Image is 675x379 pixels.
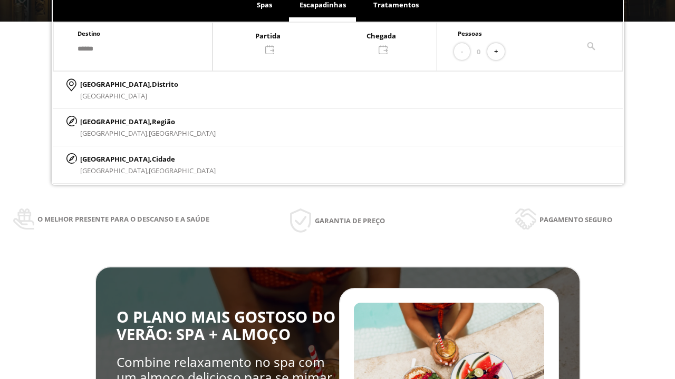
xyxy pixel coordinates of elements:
[80,78,178,90] p: [GEOGRAPHIC_DATA],
[149,166,216,175] span: [GEOGRAPHIC_DATA]
[487,43,505,61] button: +
[37,213,209,225] span: O melhor presente para o descanso e a saúde
[80,166,149,175] span: [GEOGRAPHIC_DATA],
[117,306,335,345] span: O PLANO MAIS GOSTOSO DO VERÃO: SPA + ALMOÇO
[80,153,216,165] p: [GEOGRAPHIC_DATA],
[454,43,470,61] button: -
[80,91,147,101] span: [GEOGRAPHIC_DATA]
[80,116,216,127] p: [GEOGRAPHIC_DATA],
[80,128,149,138] span: [GEOGRAPHIC_DATA],
[152,117,175,126] span: Região
[539,214,612,225] span: Pagamento seguro
[152,79,178,89] span: Distrito
[152,154,175,164] span: Cidade
[477,46,480,57] span: 0
[458,29,482,37] span: Pessoas
[78,29,100,37] span: Destino
[149,128,216,138] span: [GEOGRAPHIC_DATA]
[315,215,385,226] span: Garantia de preço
